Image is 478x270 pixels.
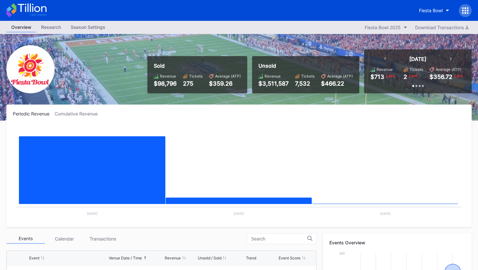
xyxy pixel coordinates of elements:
[265,74,281,79] div: Revenue
[36,22,66,32] a: Research
[295,80,315,87] div: 7,532
[410,67,423,72] div: Tickets
[83,234,122,244] div: Transactions
[377,67,393,72] div: Revenue
[6,45,55,93] img: FiestaBowl.png
[365,25,401,30] div: Fiesta Bowl 2025
[380,212,391,215] text: [DATE]
[339,251,345,255] text: 300
[13,111,55,116] div: Periodic Revenue
[301,74,315,79] div: Tickets
[419,8,443,13] div: Fiesta Bowl
[246,256,256,260] div: Trend
[388,73,395,79] div: 92 %
[430,73,452,80] div: $356.72
[329,240,465,245] div: Events Overview
[29,256,39,260] div: Event
[6,234,45,244] div: Events
[215,74,241,79] div: Average (ATP)
[411,73,418,79] div: 90 %
[321,80,353,87] div: $466.22
[197,256,221,260] div: Unsold / Sold
[154,80,177,87] div: $98,796
[154,63,241,69] div: Sold
[370,73,384,80] div: $713
[404,73,407,80] div: 2
[258,80,289,87] div: $3,511,587
[6,22,36,32] a: Overview
[361,23,410,32] button: Fiesta Bowl 2025
[251,236,307,241] input: Search
[13,124,465,221] svg: Chart title
[409,56,426,62] div: [DATE]
[209,80,241,87] div: $359.26
[165,256,181,260] div: Revenue
[87,212,98,215] text: [DATE]
[189,74,203,79] div: Tickets
[415,25,468,30] div: Download Transactions
[66,22,110,32] a: Season Settings
[183,80,203,87] div: 275
[109,256,142,260] div: Venue Date / Time
[456,73,464,79] div: 20 %
[412,23,472,32] button: Download Transactions
[160,74,176,79] div: Revenue
[45,234,83,244] div: Calendar
[327,74,353,79] div: Average (ATP)
[436,67,461,72] div: Average (ATP)
[55,111,103,116] div: Cumulative Revenue
[279,256,300,260] div: Event Score
[234,212,244,215] text: [DATE]
[258,63,353,69] div: Unsold
[414,4,454,16] button: Fiesta Bowl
